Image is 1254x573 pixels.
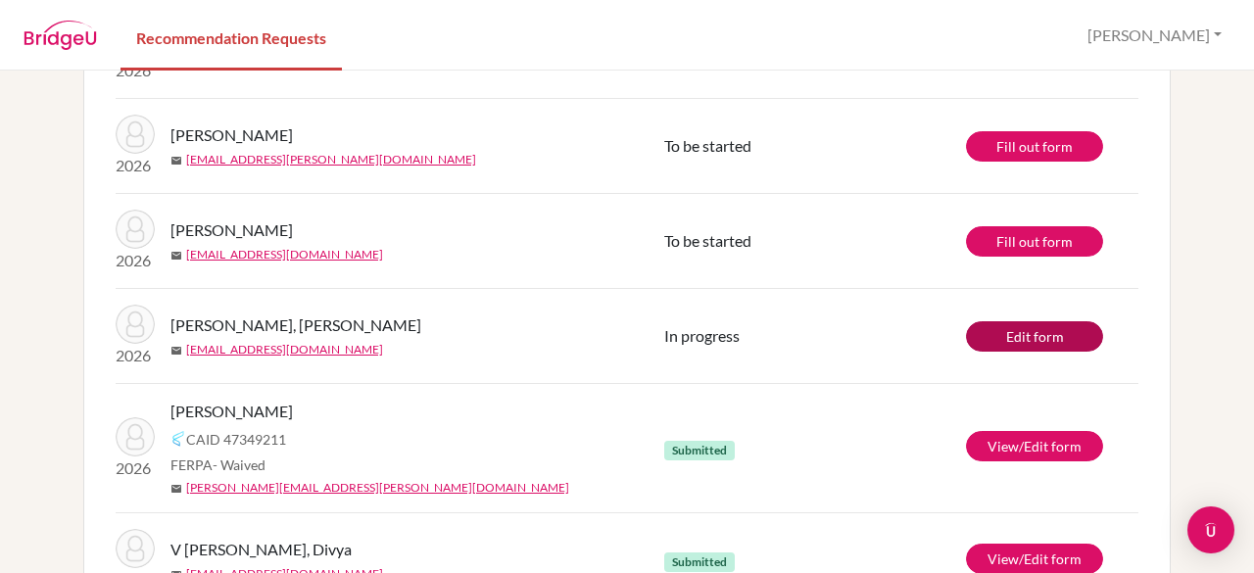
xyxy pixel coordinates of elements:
[170,60,182,72] span: mail
[1079,17,1230,54] button: [PERSON_NAME]
[664,441,735,460] span: Submitted
[966,321,1103,352] a: Edit form
[116,344,155,367] p: 2026
[664,326,740,345] span: In progress
[966,131,1103,162] a: Fill out form
[213,456,265,473] span: - Waived
[116,456,155,480] p: 2026
[966,431,1103,461] a: View/Edit form
[966,226,1103,257] a: Fill out form
[116,529,155,568] img: V Gopalakrishnan, Divya
[170,483,182,495] span: mail
[121,3,342,71] a: Recommendation Requests
[170,454,265,475] span: FERPA
[116,154,155,177] p: 2026
[186,151,476,168] a: [EMAIL_ADDRESS][PERSON_NAME][DOMAIN_NAME]
[664,552,735,572] span: Submitted
[1187,506,1234,553] div: Open Intercom Messenger
[170,431,186,447] img: Common App logo
[170,123,293,147] span: [PERSON_NAME]
[116,305,155,344] img: Muthanna Machianda, Tiana
[664,136,751,155] span: To be started
[170,313,421,337] span: [PERSON_NAME], [PERSON_NAME]
[170,250,182,262] span: mail
[116,115,155,154] img: Ravindran, Nessa
[170,538,352,561] span: V [PERSON_NAME], Divya
[664,231,751,250] span: To be started
[116,210,155,249] img: Chagas Pereira, Anoushka
[116,417,155,456] img: Mathew, Daksh
[186,246,383,263] a: [EMAIL_ADDRESS][DOMAIN_NAME]
[186,429,286,450] span: CAID 47349211
[186,341,383,358] a: [EMAIL_ADDRESS][DOMAIN_NAME]
[170,345,182,357] span: mail
[170,218,293,242] span: [PERSON_NAME]
[116,249,155,272] p: 2026
[116,59,155,82] p: 2026
[186,479,569,497] a: [PERSON_NAME][EMAIL_ADDRESS][PERSON_NAME][DOMAIN_NAME]
[170,400,293,423] span: [PERSON_NAME]
[170,155,182,167] span: mail
[24,21,97,50] img: BridgeU logo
